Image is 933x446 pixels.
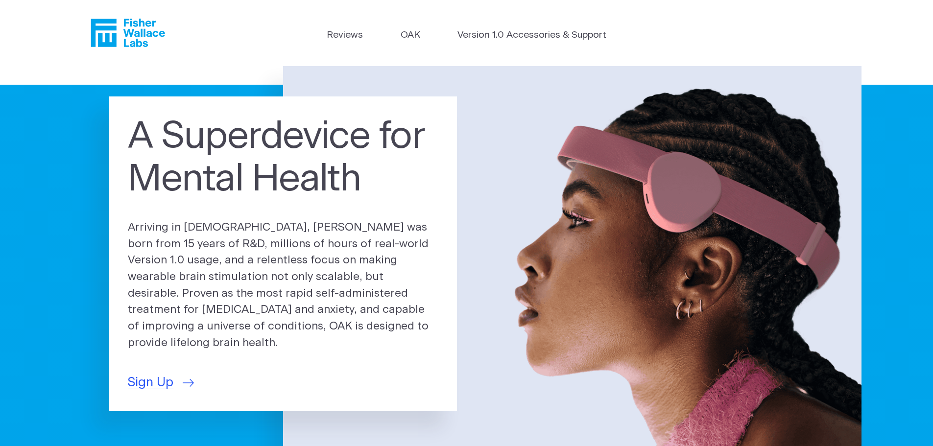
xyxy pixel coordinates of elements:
p: Arriving in [DEMOGRAPHIC_DATA], [PERSON_NAME] was born from 15 years of R&D, millions of hours of... [128,219,438,352]
a: Version 1.0 Accessories & Support [457,28,606,43]
a: Sign Up [128,373,194,392]
span: Sign Up [128,373,173,392]
a: Reviews [327,28,363,43]
a: OAK [401,28,420,43]
h1: A Superdevice for Mental Health [128,116,438,202]
a: Fisher Wallace [91,19,165,47]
